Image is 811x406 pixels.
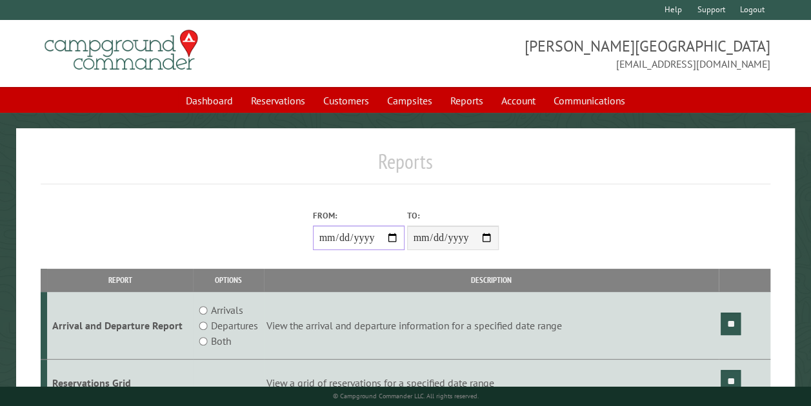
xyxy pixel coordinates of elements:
label: Both [211,333,231,349]
td: Arrival and Departure Report [47,292,194,360]
td: View the arrival and departure information for a specified date range [264,292,719,360]
a: Campsites [379,88,440,113]
small: © Campground Commander LLC. All rights reserved. [333,392,479,400]
a: Reports [443,88,491,113]
a: Dashboard [178,88,241,113]
a: Communications [546,88,633,113]
img: Campground Commander [41,25,202,75]
label: Departures [211,318,258,333]
th: Description [264,269,719,291]
a: Reservations [243,88,313,113]
span: [PERSON_NAME][GEOGRAPHIC_DATA] [EMAIL_ADDRESS][DOMAIN_NAME] [406,35,771,72]
th: Report [47,269,194,291]
h1: Reports [41,149,770,184]
a: Account [494,88,543,113]
label: From: [313,209,405,222]
label: To: [407,209,499,222]
th: Options [193,269,264,291]
label: Arrivals [211,302,243,318]
a: Customers [315,88,377,113]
